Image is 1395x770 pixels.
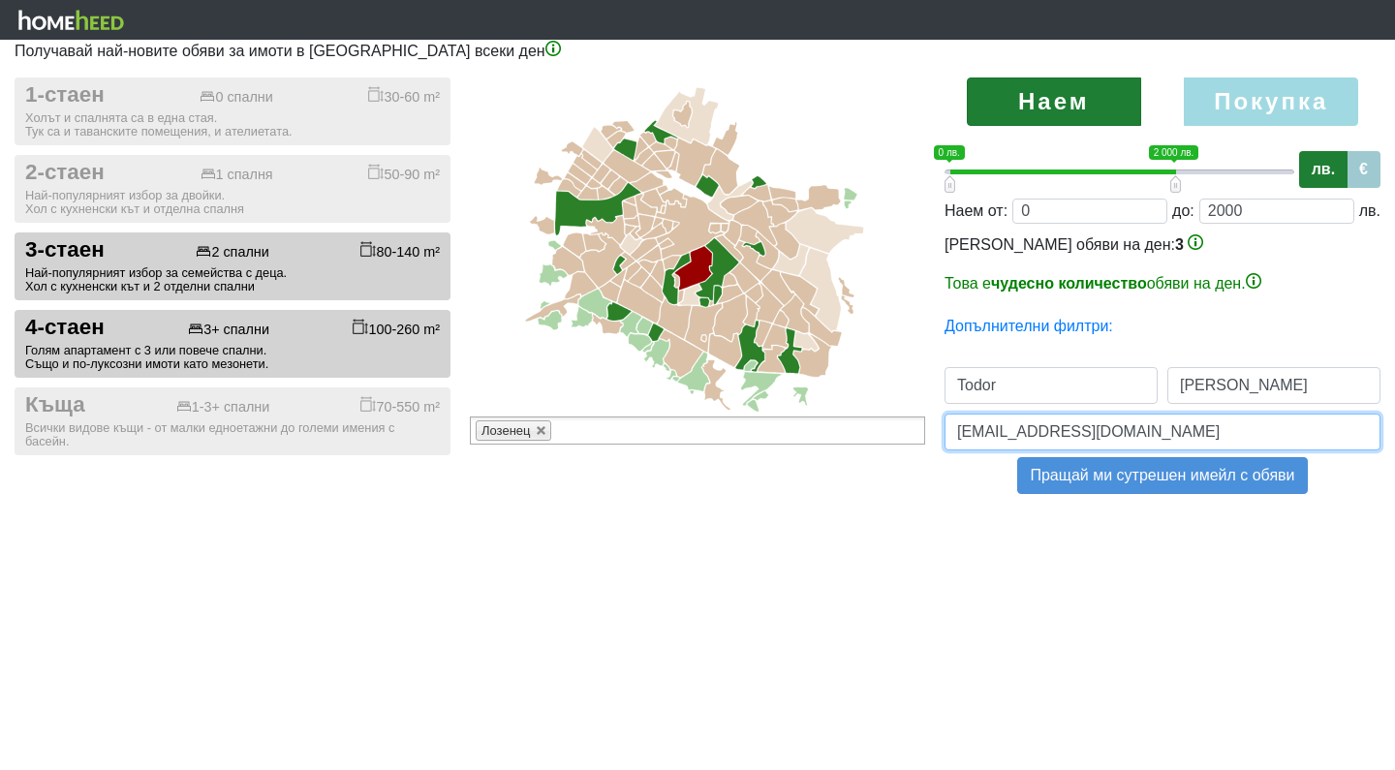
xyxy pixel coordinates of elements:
[1188,234,1203,250] img: info-3.png
[25,266,440,293] div: Най-популярният избор за семейства с деца. Хол с кухненски кът и 2 отделни спални
[176,399,270,416] div: 1-3+ спални
[1175,236,1184,253] span: 3
[1359,200,1380,223] div: лв.
[353,319,440,338] div: 100-260 m²
[25,189,440,216] div: Най-популярният избор за двойки. Хол с кухненски кът и отделна спалня
[15,232,450,300] button: 3-стаен 2 спални 80-140 m² Най-популярният избор за семейства с деца.Хол с кухненски кът и 2 отде...
[945,367,1158,404] input: Първо име
[15,77,450,145] button: 1-стаен 0 спални 30-60 m² Холът и спалнята са в една стая.Тук са и таванските помещения, и ателие...
[15,310,450,378] button: 4-стаен 3+ спални 100-260 m² Голям апартамент с 3 или повече спални.Също и по-луксозни имоти като...
[945,318,1113,334] a: Допълнителни филтри:
[188,322,269,338] div: 3+ спални
[25,111,440,139] div: Холът и спалнята са в една стая. Тук са и таванските помещения, и ателиетата.
[360,396,440,416] div: 70-550 m²
[945,200,1007,223] div: Наем от:
[1167,367,1380,404] input: Фамилно име
[25,237,105,263] span: 3-стаен
[200,89,272,106] div: 0 спални
[991,275,1147,292] b: чудесно количество
[25,315,105,341] span: 4-стаен
[368,86,440,106] div: 30-60 m²
[945,414,1380,450] input: Email
[15,40,1380,63] p: Получавай най-новите обяви за имоти в [GEOGRAPHIC_DATA] всеки ден
[1149,145,1199,160] span: 2 000 лв.
[545,41,561,56] img: info-3.png
[15,155,450,223] button: 2-стаен 1 спалня 50-90 m² Най-популярният избор за двойки.Хол с кухненски кът и отделна спалня
[945,272,1380,295] p: Това е обяви на ден.
[25,392,85,418] span: Къща
[1017,457,1307,494] button: Пращай ми сутрешен имейл с обяви
[360,241,440,261] div: 80-140 m²
[368,164,440,183] div: 50-90 m²
[945,233,1380,295] div: [PERSON_NAME] обяви на ден:
[201,167,273,183] div: 1 спалня
[481,423,531,438] span: Лозенец
[15,387,450,455] button: Къща 1-3+ спални 70-550 m² Всички видове къщи - от малки едноетажни до големи имения с басейн.
[25,344,440,371] div: Голям апартамент с 3 или повече спални. Също и по-луксозни имоти като мезонети.
[1184,77,1358,126] label: Покупка
[967,77,1141,126] label: Наем
[25,82,105,108] span: 1-стаен
[934,145,965,160] span: 0 лв.
[1347,151,1380,188] label: €
[196,244,268,261] div: 2 спални
[1172,200,1194,223] div: до:
[25,160,105,186] span: 2-стаен
[25,421,440,448] div: Всички видове къщи - от малки едноетажни до големи имения с басейн.
[1299,151,1348,188] label: лв.
[1246,273,1261,289] img: info-3.png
